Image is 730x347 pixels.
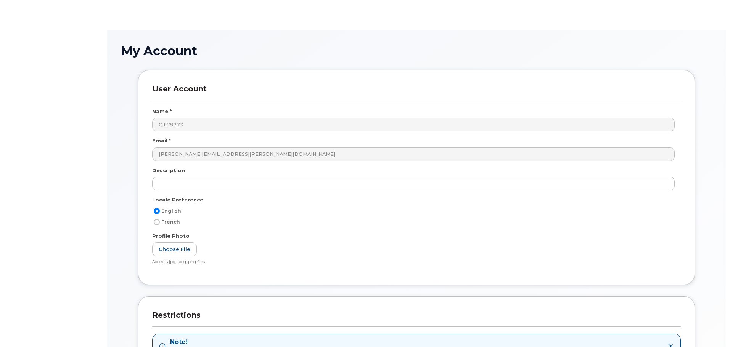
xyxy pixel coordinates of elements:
label: Name * [152,108,172,115]
span: French [161,219,180,225]
h3: User Account [152,84,681,101]
h1: My Account [121,44,712,58]
h3: Restrictions [152,310,681,327]
label: Profile Photo [152,232,190,240]
label: Description [152,167,185,174]
span: English [161,208,181,214]
input: English [154,208,160,214]
strong: Note! [170,338,501,347]
label: Email * [152,137,171,144]
label: Choose File [152,242,197,256]
label: Locale Preference [152,196,203,203]
div: Accepts jpg, jpeg, png files [152,259,675,265]
input: French [154,219,160,225]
